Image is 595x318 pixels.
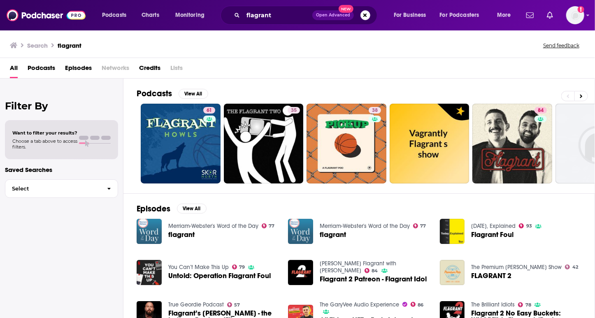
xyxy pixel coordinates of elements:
img: User Profile [566,6,584,24]
a: 77 [262,223,275,228]
a: True Geordie Podcast [168,301,224,308]
a: 79 [232,265,245,269]
img: Podchaser - Follow, Share and Rate Podcasts [7,7,86,23]
a: The Brilliant Idiots [471,301,515,308]
span: Lists [170,61,183,78]
button: open menu [96,9,137,22]
button: open menu [170,9,215,22]
a: Andrew Schulz's Flagrant with Akaash Singh [320,260,396,274]
button: View All [177,204,207,214]
h3: Search [27,42,48,49]
a: Flagrant Foul [440,219,465,244]
a: 84 [365,268,378,273]
a: 35 [288,107,300,114]
button: Select [5,179,118,198]
a: 35 [224,104,304,183]
button: Open AdvancedNew [312,10,354,20]
span: 57 [234,303,240,307]
a: 78 [518,302,531,307]
a: 86 [411,302,424,307]
span: 35 [291,107,297,115]
a: 42 [565,265,578,269]
a: The Premium Pete Show [471,264,562,271]
a: 93 [519,223,532,228]
span: Select [5,186,100,191]
span: More [497,9,511,21]
button: Send feedback [541,42,582,49]
img: FLAGRANT 2 [440,260,465,285]
p: Saved Searches [5,166,118,174]
button: open menu [435,9,491,22]
a: 84 [535,107,547,114]
span: New [339,5,353,13]
a: 61 [203,107,215,114]
a: Credits [139,61,160,78]
span: 79 [239,265,245,269]
span: 42 [572,265,578,269]
h2: Filter By [5,100,118,112]
span: Logged in as Bobhunt28 [566,6,584,24]
span: For Podcasters [440,9,479,21]
span: 61 [207,107,212,115]
button: Show profile menu [566,6,584,24]
span: 77 [421,224,426,228]
button: open menu [388,9,437,22]
a: Flagrant Foul [471,231,514,238]
a: Episodes [65,61,92,78]
h2: Episodes [137,204,170,214]
img: Flagrant 2 Patreon - Flagrant Idol [288,260,313,285]
a: flagrant [320,231,346,238]
a: Merriam-Webster's Word of the Day [168,223,258,230]
span: 84 [372,269,378,273]
input: Search podcasts, credits, & more... [243,9,312,22]
a: Today, Explained [471,223,516,230]
span: 86 [418,303,424,307]
span: 38 [372,107,378,115]
span: 84 [538,107,544,115]
div: Search podcasts, credits, & more... [228,6,385,25]
a: EpisodesView All [137,204,207,214]
img: flagrant [137,219,162,244]
span: 93 [526,224,532,228]
span: Monitoring [175,9,205,21]
span: Want to filter your results? [12,130,77,136]
a: Show notifications dropdown [523,8,537,22]
span: Choose a tab above to access filters. [12,138,77,150]
svg: Add a profile image [578,6,584,13]
span: 77 [269,224,274,228]
a: 57 [227,302,240,307]
a: Flagrant 2 Patreon - Flagrant Idol [320,276,427,283]
span: Podcasts [102,9,126,21]
h2: Podcasts [137,88,172,99]
a: All [10,61,18,78]
a: PodcastsView All [137,88,208,99]
a: 38 [369,107,381,114]
span: For Business [394,9,426,21]
a: Podcasts [28,61,55,78]
span: 78 [525,303,531,307]
a: 84 [472,104,552,183]
img: flagrant [288,219,313,244]
button: open menu [491,9,521,22]
a: Show notifications dropdown [544,8,556,22]
a: The GaryVee Audio Experience [320,301,399,308]
span: Charts [142,9,159,21]
a: flagrant [168,231,195,238]
span: FLAGRANT 2 [471,272,511,279]
span: Open Advanced [316,13,350,17]
a: Charts [136,9,164,22]
button: View All [179,89,208,99]
a: Untold: Operation Flagrant Foul [168,272,271,279]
